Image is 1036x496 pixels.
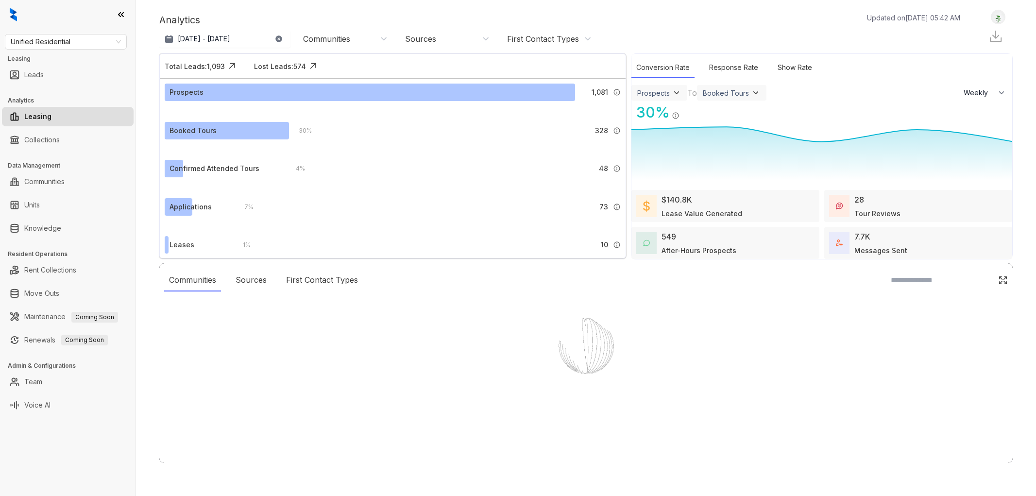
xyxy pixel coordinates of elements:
img: ViewFilterArrow [672,88,681,98]
button: Weekly [958,84,1012,102]
div: Loading... [569,394,603,404]
img: Download [988,29,1003,44]
img: Info [613,127,621,135]
img: Click Icon [306,59,321,73]
div: Show Rate [773,57,817,78]
li: Voice AI [2,395,134,415]
span: Unified Residential [11,34,121,49]
img: SearchIcon [978,276,986,284]
li: Move Outs [2,284,134,303]
img: logo [10,8,17,21]
li: Rent Collections [2,260,134,280]
div: $140.8K [662,194,692,205]
div: Sources [231,269,272,291]
a: RenewalsComing Soon [24,330,108,350]
h3: Admin & Configurations [8,361,136,370]
a: Team [24,372,42,392]
li: Leads [2,65,134,85]
img: TotalFum [836,239,843,246]
span: Coming Soon [61,335,108,345]
div: Conversion Rate [631,57,695,78]
div: Communities [303,34,350,44]
div: First Contact Types [507,34,579,44]
div: Prospects [170,87,204,98]
img: Click Icon [225,59,239,73]
span: Weekly [964,88,993,98]
img: Info [613,203,621,211]
a: Communities [24,172,65,191]
div: 30 % [289,125,312,136]
div: 4 % [286,163,305,174]
div: Communities [164,269,221,291]
li: Leasing [2,107,134,126]
div: Messages Sent [854,245,907,256]
li: Maintenance [2,307,134,326]
li: Team [2,372,134,392]
h3: Leasing [8,54,136,63]
div: Sources [405,34,436,44]
img: AfterHoursConversations [643,239,650,247]
div: 28 [854,194,864,205]
img: Info [613,165,621,172]
li: Communities [2,172,134,191]
img: Loader [538,297,635,394]
div: Total Leads: 1,093 [165,61,225,71]
div: 549 [662,231,676,242]
img: Click Icon [679,103,694,118]
div: Confirmed Attended Tours [170,163,259,174]
button: [DATE] - [DATE] [159,30,290,48]
img: UserAvatar [991,12,1005,22]
a: Move Outs [24,284,59,303]
img: Info [613,241,621,249]
a: Leads [24,65,44,85]
div: First Contact Types [281,269,363,291]
div: Booked Tours [170,125,217,136]
img: Click Icon [998,275,1008,285]
div: 30 % [631,102,670,123]
div: Prospects [637,89,670,97]
li: Knowledge [2,219,134,238]
p: Updated on [DATE] 05:42 AM [867,13,960,23]
span: 48 [599,163,608,174]
span: 10 [601,239,608,250]
div: Booked Tours [703,89,749,97]
a: Collections [24,130,60,150]
p: Analytics [159,13,200,27]
a: Knowledge [24,219,61,238]
span: 73 [599,202,608,212]
a: Leasing [24,107,51,126]
a: Rent Collections [24,260,76,280]
div: Applications [170,202,212,212]
img: Info [672,112,679,120]
li: Collections [2,130,134,150]
h3: Analytics [8,96,136,105]
a: Voice AI [24,395,51,415]
p: [DATE] - [DATE] [178,34,230,44]
img: TourReviews [836,203,843,209]
a: Units [24,195,40,215]
li: Units [2,195,134,215]
img: Info [613,88,621,96]
div: 7 % [235,202,254,212]
div: Tour Reviews [854,208,900,219]
span: 328 [595,125,608,136]
div: Lost Leads: 574 [254,61,306,71]
div: To [687,87,697,99]
img: ViewFilterArrow [751,88,761,98]
div: After-Hours Prospects [662,245,736,256]
div: Leases [170,239,194,250]
div: Lease Value Generated [662,208,742,219]
h3: Resident Operations [8,250,136,258]
img: LeaseValue [643,200,650,212]
li: Renewals [2,330,134,350]
span: Coming Soon [71,312,118,323]
div: 1 % [233,239,251,250]
div: 7.7K [854,231,870,242]
span: 1,081 [592,87,608,98]
h3: Data Management [8,161,136,170]
div: Response Rate [704,57,763,78]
